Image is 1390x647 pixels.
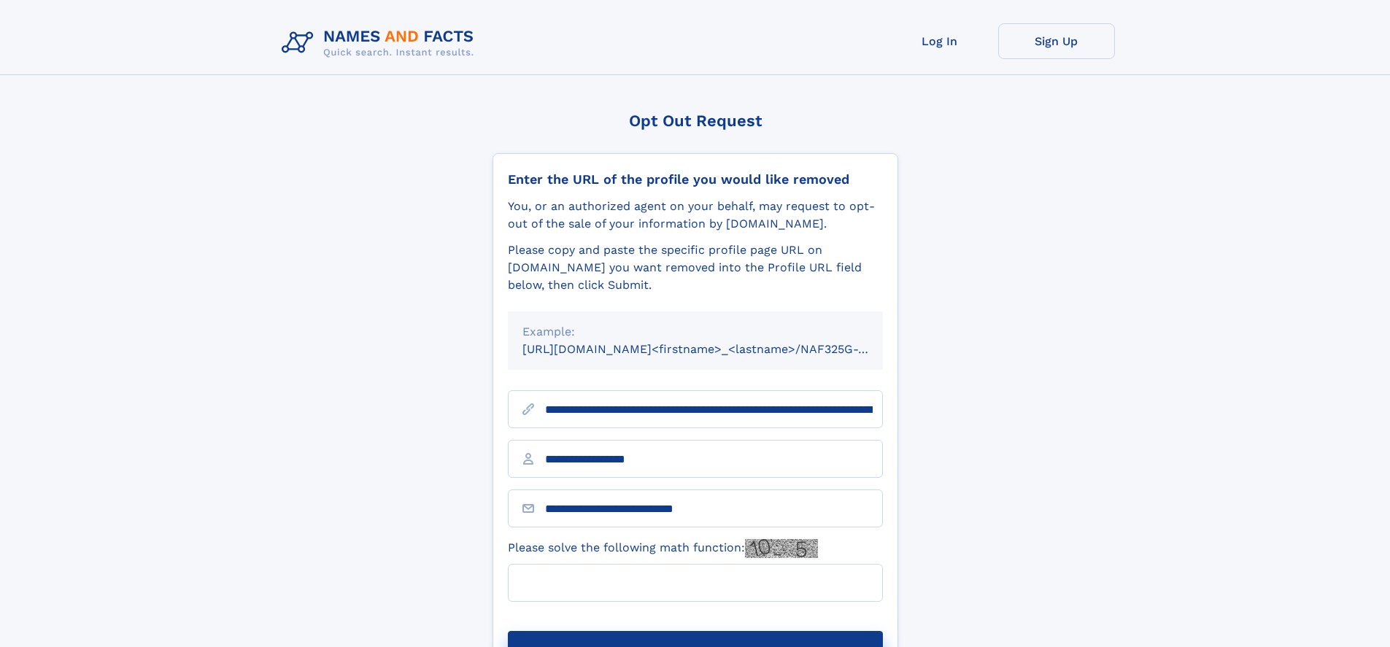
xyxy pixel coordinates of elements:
div: Example: [522,323,868,341]
label: Please solve the following math function: [508,539,818,558]
a: Sign Up [998,23,1115,59]
div: Opt Out Request [493,112,898,130]
small: [URL][DOMAIN_NAME]<firstname>_<lastname>/NAF325G-xxxxxxxx [522,342,911,356]
a: Log In [881,23,998,59]
img: Logo Names and Facts [276,23,486,63]
div: You, or an authorized agent on your behalf, may request to opt-out of the sale of your informatio... [508,198,883,233]
div: Enter the URL of the profile you would like removed [508,171,883,187]
div: Please copy and paste the specific profile page URL on [DOMAIN_NAME] you want removed into the Pr... [508,241,883,294]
